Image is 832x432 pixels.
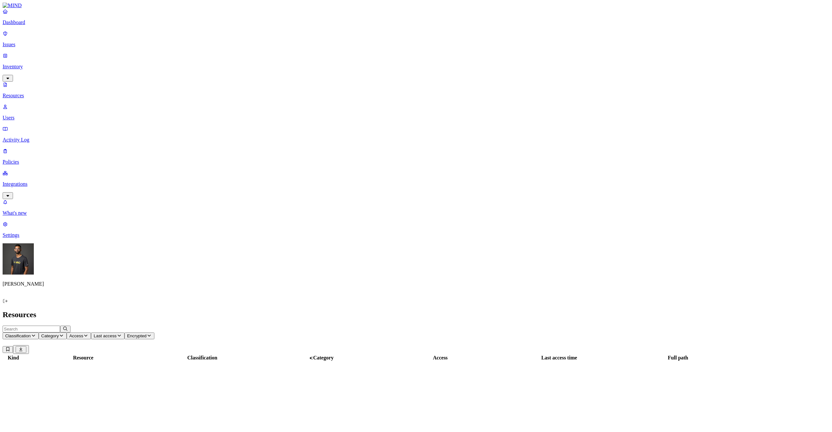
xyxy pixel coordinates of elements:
[143,355,261,361] div: Classification
[3,210,829,216] p: What's new
[3,137,829,143] p: Activity Log
[3,181,829,187] p: Integrations
[69,333,83,338] span: Access
[382,355,499,361] div: Access
[500,355,618,361] div: Last access time
[3,42,829,47] p: Issues
[94,333,116,338] span: Last access
[5,333,31,338] span: Classification
[127,333,147,338] span: Encrypted
[3,20,829,25] p: Dashboard
[3,64,829,70] p: Inventory
[4,355,23,361] div: Kind
[3,93,829,99] p: Resources
[3,3,22,8] img: MIND
[3,326,60,332] input: Search
[3,281,829,287] p: [PERSON_NAME]
[24,355,142,361] div: Resource
[619,355,737,361] div: Full path
[3,310,829,319] h2: Resources
[3,243,34,275] img: Amit Cohen
[313,355,333,360] span: Category
[41,333,59,338] span: Category
[3,115,829,121] p: Users
[3,232,829,238] p: Settings
[3,159,829,165] p: Policies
